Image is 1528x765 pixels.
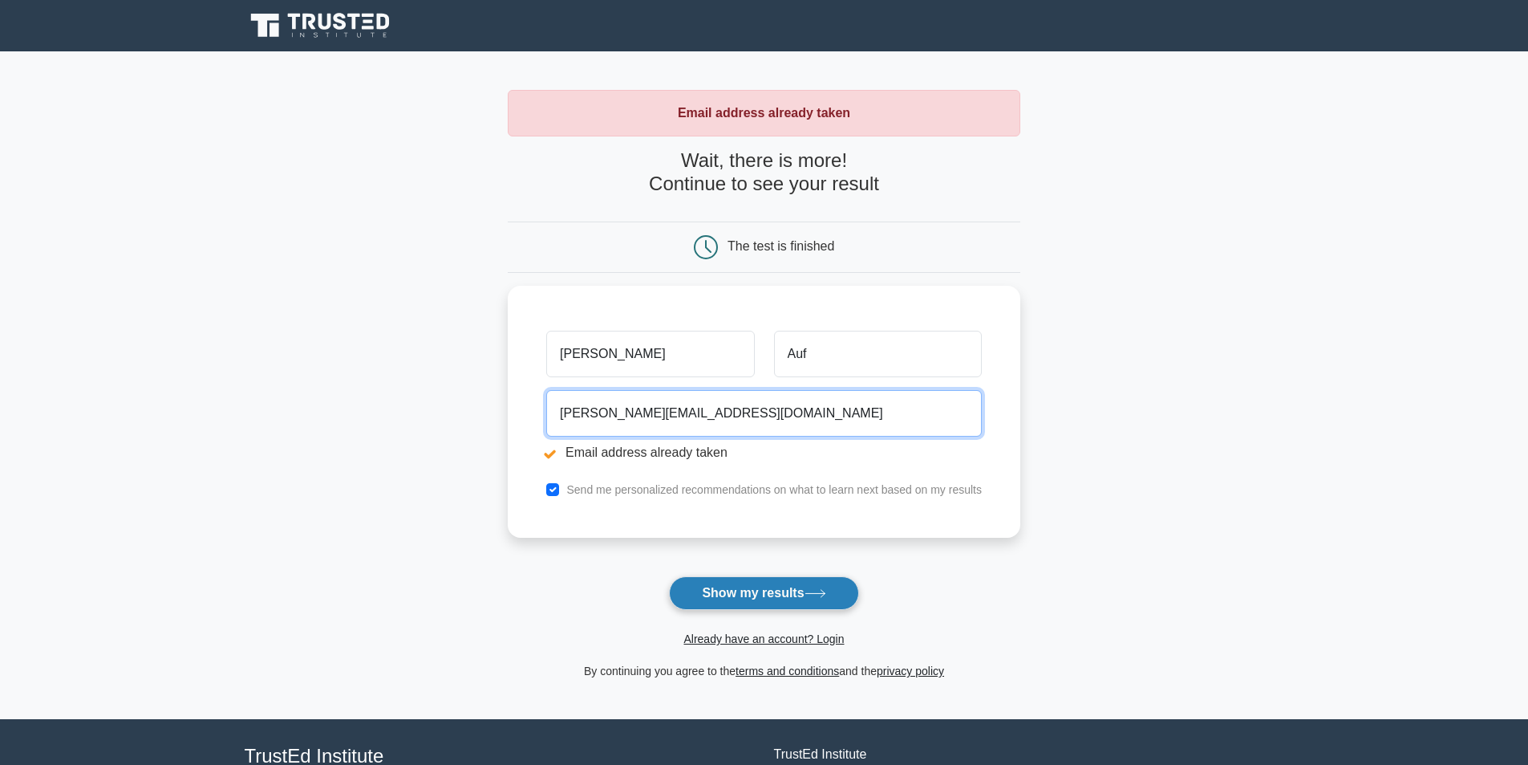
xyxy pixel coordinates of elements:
[678,106,850,120] strong: Email address already taken
[728,239,834,253] div: The test is finished
[736,665,839,678] a: terms and conditions
[546,331,754,377] input: First name
[877,665,944,678] a: privacy policy
[566,483,982,496] label: Send me personalized recommendations on what to learn next based on my results
[683,633,844,645] a: Already have an account? Login
[546,443,982,462] li: Email address already taken
[546,390,982,437] input: Email
[508,149,1020,196] h4: Wait, there is more! Continue to see your result
[498,661,1030,681] div: By continuing you agree to the and the
[669,576,858,610] button: Show my results
[774,331,982,377] input: Last name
